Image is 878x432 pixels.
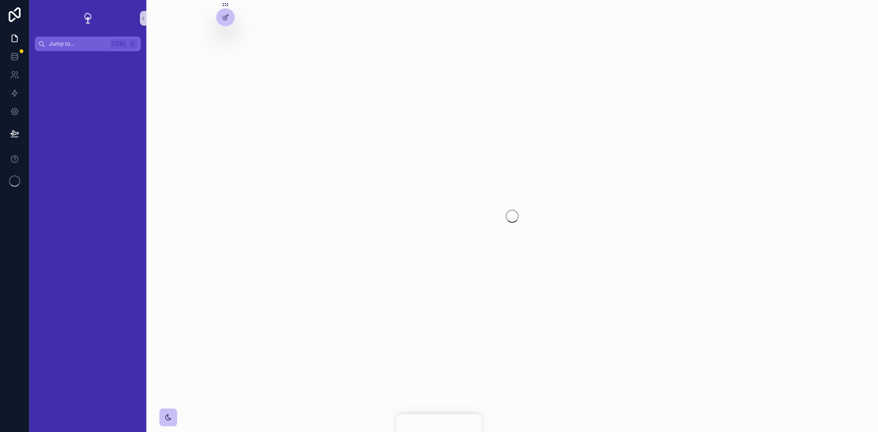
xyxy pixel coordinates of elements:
span: Jump to... [49,40,107,48]
img: App logo [80,11,95,26]
span: K [129,40,136,48]
span: Ctrl [111,39,127,48]
button: Jump to...CtrlK [35,37,141,51]
div: scrollable content [29,51,146,68]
